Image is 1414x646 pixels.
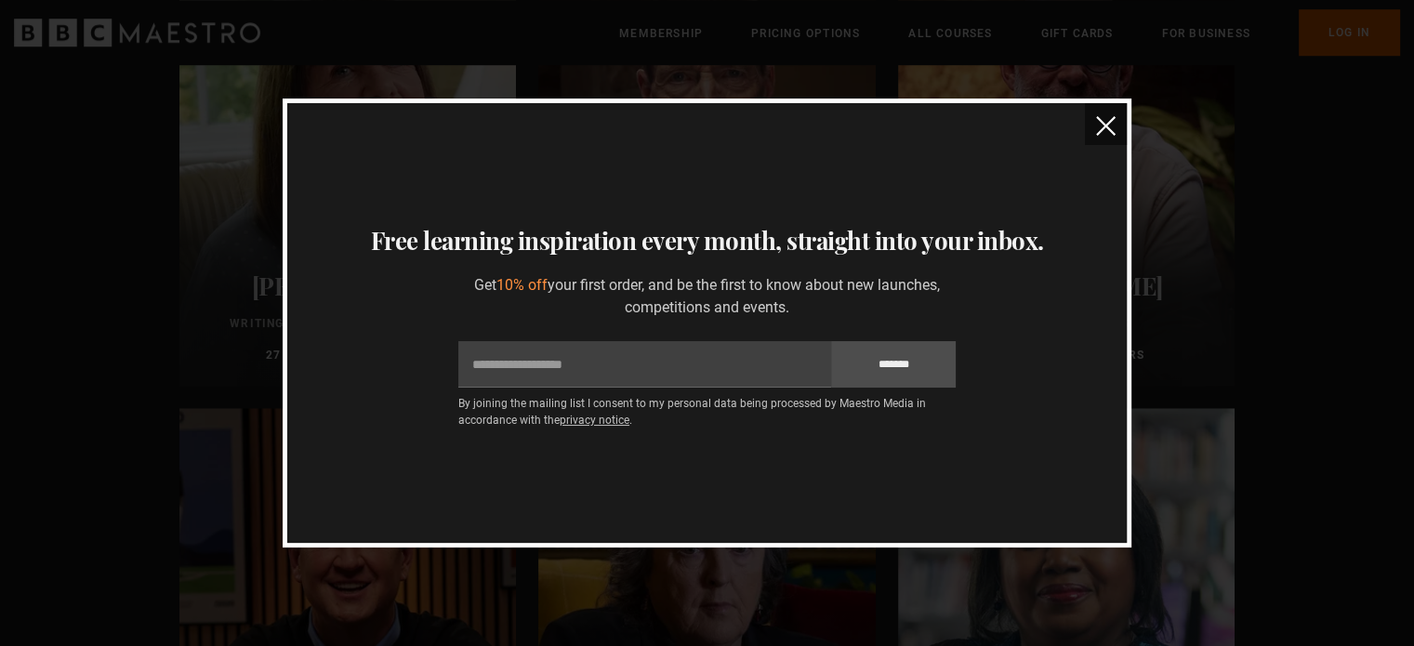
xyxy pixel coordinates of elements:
button: close [1085,103,1127,145]
span: 10% off [496,276,548,294]
a: privacy notice [560,414,629,427]
p: By joining the mailing list I consent to my personal data being processed by Maestro Media in acc... [458,395,956,428]
h3: Free learning inspiration every month, straight into your inbox. [310,222,1104,259]
p: Get your first order, and be the first to know about new launches, competitions and events. [458,274,956,319]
